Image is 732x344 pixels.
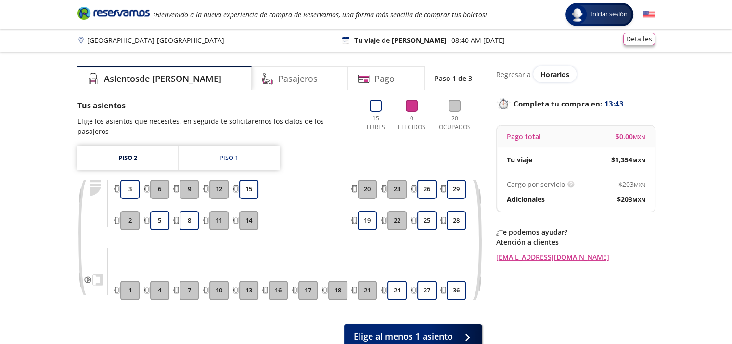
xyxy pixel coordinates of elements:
[154,10,487,19] em: ¡Bienvenido a la nueva experiencia de compra de Reservamos, una forma más sencilla de comprar tus...
[180,281,199,300] button: 7
[496,69,531,79] p: Regresar a
[611,155,645,165] span: $ 1,354
[150,281,169,300] button: 4
[387,211,407,230] button: 22
[587,10,631,19] span: Iniciar sesión
[616,132,645,142] span: $ 0.00
[634,181,645,188] small: MXN
[269,281,288,300] button: 16
[328,281,347,300] button: 18
[104,72,221,85] h4: Asientos de [PERSON_NAME]
[676,288,722,334] iframe: Messagebird Livechat Widget
[180,180,199,199] button: 9
[239,281,258,300] button: 13
[507,179,565,189] p: Cargo por servicio
[396,114,428,132] p: 0 Elegidos
[77,6,150,23] a: Brand Logo
[77,116,353,136] p: Elige los asientos que necesites, en seguida te solicitaremos los datos de los pasajeros
[496,66,655,82] div: Regresar a ver horarios
[354,330,453,343] span: Elige al menos 1 asiento
[540,70,569,79] span: Horarios
[120,281,140,300] button: 1
[451,35,505,45] p: 08:40 AM [DATE]
[507,194,545,204] p: Adicionales
[507,155,532,165] p: Tu viaje
[496,237,655,247] p: Atención a clientes
[77,6,150,20] i: Brand Logo
[632,196,645,203] small: MXN
[358,211,377,230] button: 19
[120,180,140,199] button: 3
[358,281,377,300] button: 21
[447,281,466,300] button: 36
[435,114,475,132] p: 20 Ocupados
[150,211,169,230] button: 5
[209,180,229,199] button: 12
[219,153,238,163] div: Piso 1
[363,114,389,132] p: 15 Libres
[209,211,229,230] button: 11
[87,35,224,45] p: [GEOGRAPHIC_DATA] - [GEOGRAPHIC_DATA]
[120,211,140,230] button: 2
[298,281,318,300] button: 17
[417,281,437,300] button: 27
[150,180,169,199] button: 6
[77,100,353,111] p: Tus asientos
[387,180,407,199] button: 23
[180,211,199,230] button: 8
[358,180,377,199] button: 20
[633,133,645,141] small: MXN
[447,211,466,230] button: 28
[387,281,407,300] button: 24
[643,9,655,21] button: English
[496,227,655,237] p: ¿Te podemos ayudar?
[417,211,437,230] button: 25
[496,97,655,110] p: Completa tu compra en :
[604,98,624,109] span: 13:43
[632,157,645,164] small: MXN
[417,180,437,199] button: 26
[77,146,178,170] a: Piso 2
[374,72,395,85] h4: Pago
[623,33,655,45] button: Detalles
[447,180,466,199] button: 29
[617,194,645,204] span: $ 203
[209,281,229,300] button: 10
[435,73,472,83] p: Paso 1 de 3
[618,179,645,189] span: $ 203
[239,180,258,199] button: 15
[239,211,258,230] button: 14
[179,146,280,170] a: Piso 1
[507,132,541,142] p: Pago total
[278,72,318,85] h4: Pasajeros
[496,252,655,262] a: [EMAIL_ADDRESS][DOMAIN_NAME]
[354,35,447,45] p: Tu viaje de [PERSON_NAME]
